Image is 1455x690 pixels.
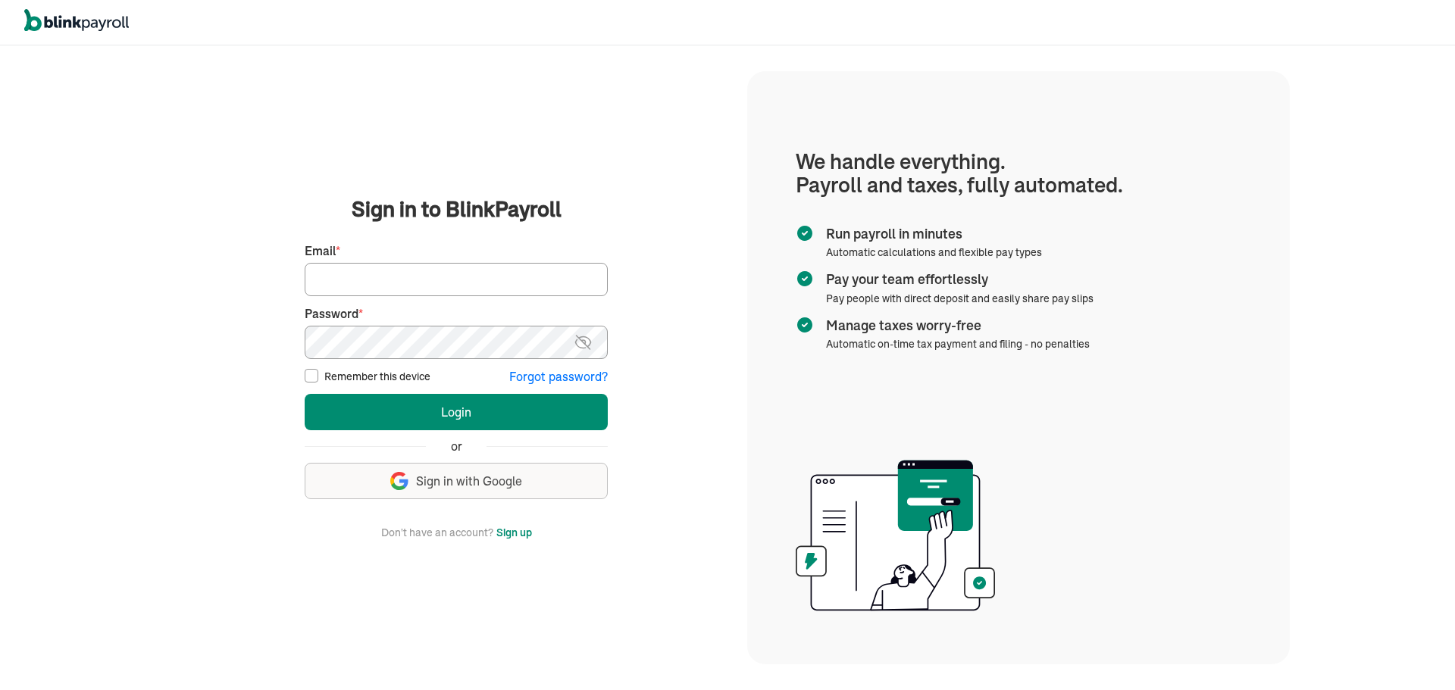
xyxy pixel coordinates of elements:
span: Automatic calculations and flexible pay types [826,245,1042,259]
img: logo [24,9,129,32]
span: Don't have an account? [381,523,493,542]
span: Pay people with direct deposit and easily share pay slips [826,292,1094,305]
span: Pay your team effortlessly [826,270,1087,289]
img: illustration [796,455,995,616]
span: Automatic on-time tax payment and filing - no penalties [826,337,1090,351]
button: Sign in with Google [305,463,608,499]
h1: We handle everything. Payroll and taxes, fully automated. [796,150,1241,197]
img: eye [574,333,593,351]
img: google [390,472,408,490]
span: Sign in with Google [416,473,522,490]
img: checkmark [796,270,814,288]
label: Password [305,305,608,323]
span: Run payroll in minutes [826,224,1036,244]
input: Your email address [305,263,608,296]
button: Forgot password? [509,368,608,386]
span: Manage taxes worry-free [826,316,1084,336]
button: Login [305,394,608,430]
button: Sign up [496,523,532,542]
label: Email [305,242,608,260]
span: or [451,438,462,455]
img: checkmark [796,316,814,334]
img: checkmark [796,224,814,242]
label: Remember this device [324,369,430,384]
span: Sign in to BlinkPayroll [352,194,562,224]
